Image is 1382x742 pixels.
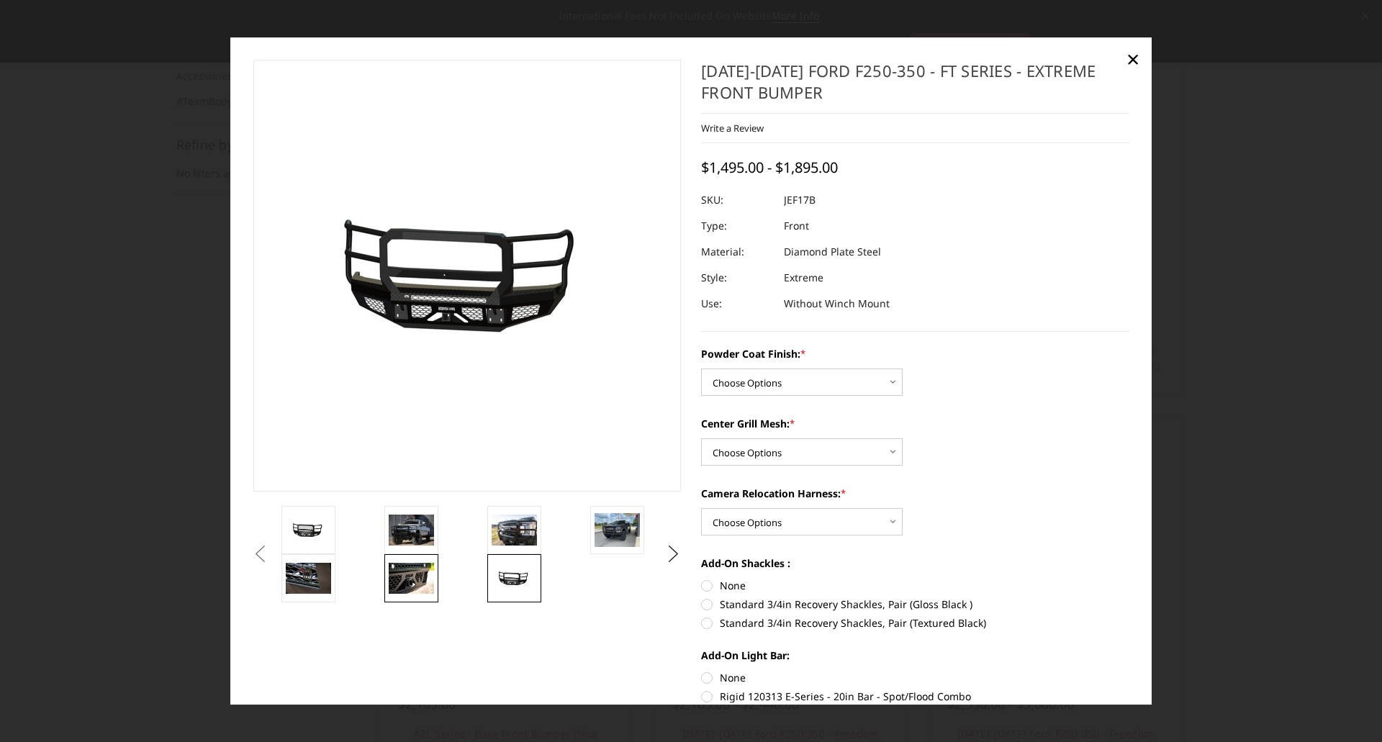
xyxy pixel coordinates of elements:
label: Center Grill Mesh: [701,416,1129,431]
dt: Type: [701,213,773,239]
label: Add-On Shackles : [701,556,1129,571]
button: Previous [250,543,271,565]
dd: Front [784,213,809,239]
label: Add-On Light Bar: [701,648,1129,663]
img: 2017-2022 Ford F250-350 - FT Series - Extreme Front Bumper [389,515,434,546]
label: Standard 3/4in Recovery Shackles, Pair (Gloss Black ) [701,597,1129,612]
img: 2017-2022 Ford F250-350 - FT Series - Extreme Front Bumper [286,520,331,541]
img: 2017-2022 Ford F250-350 - FT Series - Extreme Front Bumper [595,513,640,547]
dt: Style: [701,265,773,291]
label: Rigid 120313 E-Series - 20in Bar - Spot/Flood Combo [701,689,1129,704]
label: None [701,670,1129,685]
label: Camera Relocation Harness: [701,486,1129,501]
label: Standard 3/4in Recovery Shackles, Pair (Textured Black) [701,615,1129,630]
a: Close [1121,47,1144,71]
span: × [1126,43,1139,74]
dt: SKU: [701,187,773,213]
dt: Material: [701,239,773,265]
h1: [DATE]-[DATE] Ford F250-350 - FT Series - Extreme Front Bumper [701,60,1129,114]
dd: Without Winch Mount [784,291,890,317]
a: 2017-2022 Ford F250-350 - FT Series - Extreme Front Bumper [253,60,682,492]
img: 2017-2022 Ford F250-350 - FT Series - Extreme Front Bumper [492,568,537,589]
dd: Extreme [784,265,823,291]
img: 2017-2022 Ford F250-350 - FT Series - Extreme Front Bumper [286,564,331,594]
a: Write a Review [701,122,764,135]
span: $1,495.00 - $1,895.00 [701,158,838,177]
dd: Diamond Plate Steel [784,239,881,265]
img: 2017-2022 Ford F250-350 - FT Series - Extreme Front Bumper [389,564,434,594]
label: None [701,578,1129,593]
dt: Use: [701,291,773,317]
img: 2017-2022 Ford F250-350 - FT Series - Extreme Front Bumper [492,515,537,546]
dd: JEF17B [784,187,816,213]
button: Next [663,543,685,565]
label: Powder Coat Finish: [701,346,1129,361]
